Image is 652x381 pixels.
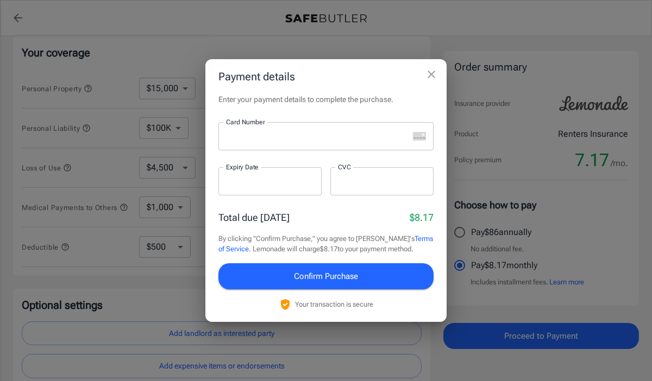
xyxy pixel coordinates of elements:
[218,94,434,105] p: Enter your payment details to complete the purchase.
[338,176,426,186] iframe: Secure CVC input frame
[413,132,426,141] svg: unknown
[226,176,314,186] iframe: Secure expiration date input frame
[226,131,409,141] iframe: Secure card number input frame
[226,117,265,126] label: Card Number
[218,263,434,289] button: Confirm Purchase
[226,162,259,172] label: Expiry Date
[205,59,447,94] h2: Payment details
[295,299,373,309] p: Your transaction is secure
[338,162,351,172] label: CVC
[294,269,358,283] span: Confirm Purchase
[410,210,434,225] p: $8.17
[421,63,442,85] button: close
[218,233,434,255] p: By clicking "Confirm Purchase," you agree to [PERSON_NAME]'s . Lemonade will charge $8.17 to your...
[218,210,290,225] p: Total due [DATE]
